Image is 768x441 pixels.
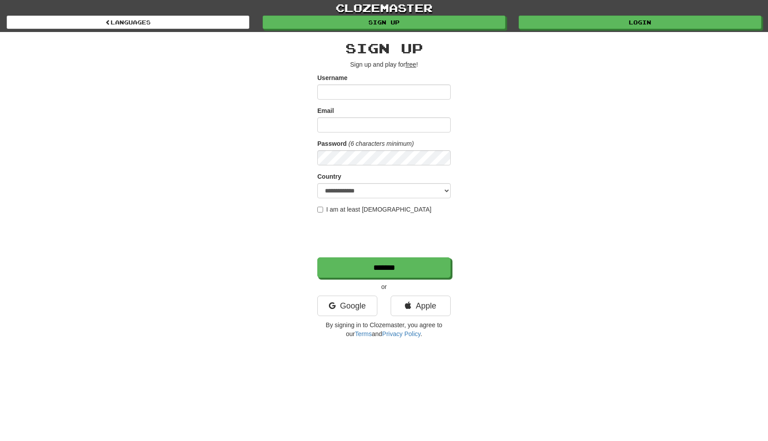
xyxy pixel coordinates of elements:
input: I am at least [DEMOGRAPHIC_DATA] [317,207,323,212]
a: Languages [7,16,249,29]
p: By signing in to Clozemaster, you agree to our and . [317,321,451,338]
p: Sign up and play for ! [317,60,451,69]
a: Login [519,16,761,29]
label: Email [317,106,334,115]
iframe: reCAPTCHA [317,218,452,253]
em: (6 characters minimum) [348,140,414,147]
label: Password [317,139,347,148]
a: Terms [355,330,372,337]
a: Apple [391,296,451,316]
label: Username [317,73,348,82]
p: or [317,282,451,291]
label: I am at least [DEMOGRAPHIC_DATA] [317,205,432,214]
h2: Sign up [317,41,451,56]
a: Google [317,296,377,316]
a: Sign up [263,16,505,29]
a: Privacy Policy [382,330,420,337]
u: free [405,61,416,68]
label: Country [317,172,341,181]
